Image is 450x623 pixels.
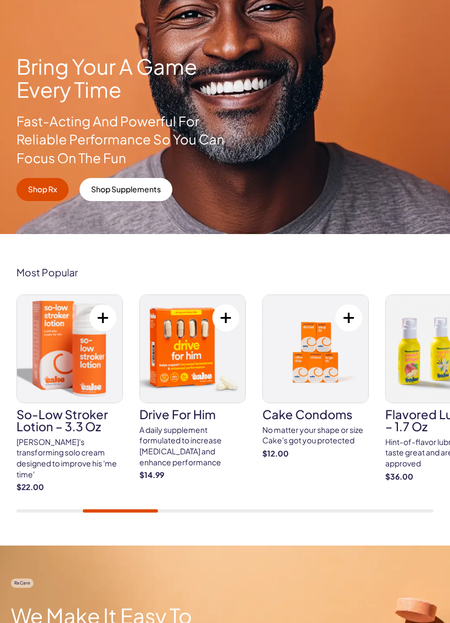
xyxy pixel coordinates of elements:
a: So-Low Stroker Lotion – 3.3 oz So-Low Stroker Lotion – 3.3 oz [PERSON_NAME]'s transforming solo c... [16,294,123,493]
a: Shop Supplements [80,178,172,201]
span: Rx Care [11,578,33,588]
strong: $12.00 [262,448,369,459]
img: drive for him [140,295,245,403]
a: Shop Rx [16,178,69,201]
div: [PERSON_NAME]'s transforming solo cream designed to improve his 'me time' [16,437,123,480]
img: Cake Condoms [263,295,368,403]
h3: drive for him [139,408,246,420]
h1: Bring Your A Game Every Time [16,55,226,101]
img: So-Low Stroker Lotion – 3.3 oz [17,295,122,403]
a: drive for him drive for him A daily supplement formulated to increase [MEDICAL_DATA] and enhance ... [139,294,246,481]
strong: $14.99 [139,470,246,481]
a: Cake Condoms Cake Condoms No matter your shape or size Cake's got you protected $12.00 [262,294,369,459]
div: A daily supplement formulated to increase [MEDICAL_DATA] and enhance performance [139,425,246,468]
strong: $22.00 [16,482,123,493]
h3: So-Low Stroker Lotion – 3.3 oz [16,408,123,432]
h3: Cake Condoms [262,408,369,420]
p: Fast-Acting And Powerful For Reliable Performance So You Can Focus On The Fun [16,112,226,168]
div: No matter your shape or size Cake's got you protected [262,425,369,446]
